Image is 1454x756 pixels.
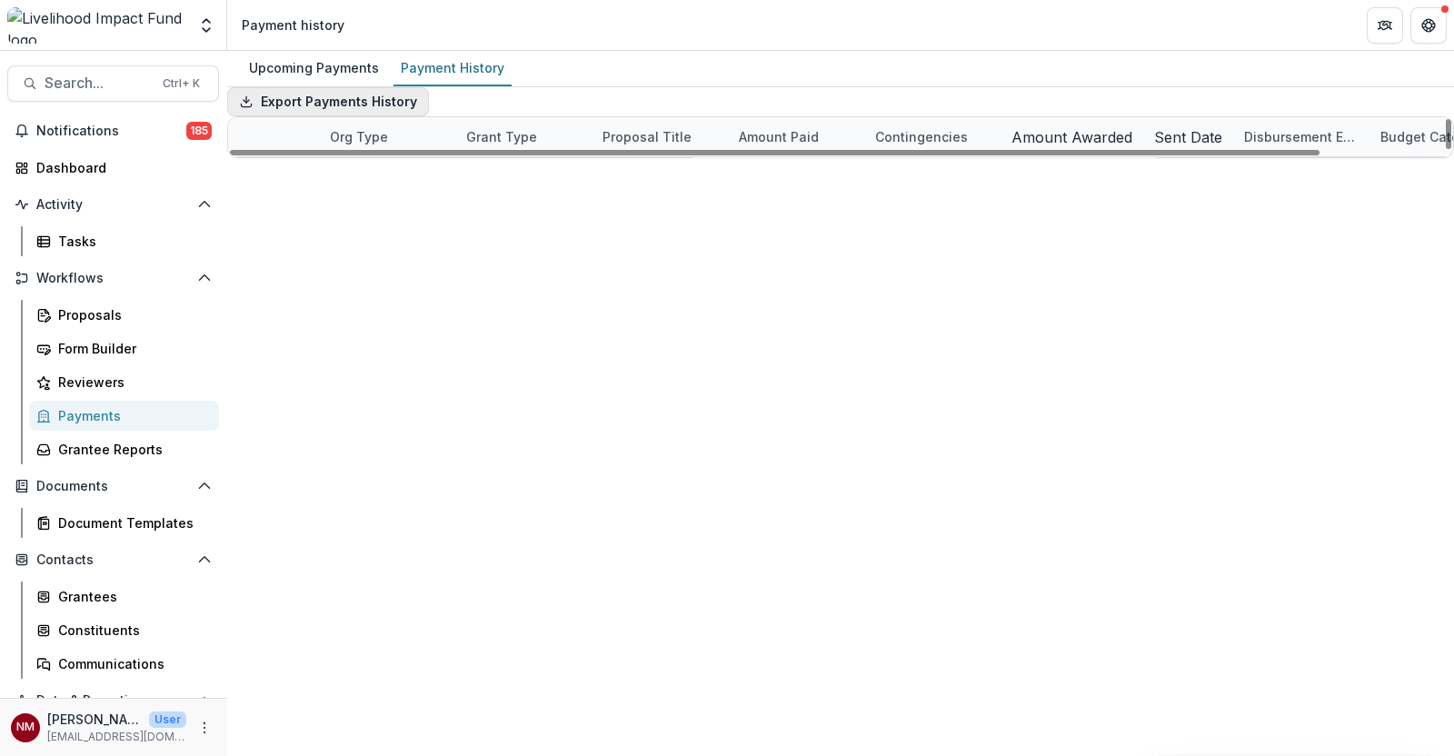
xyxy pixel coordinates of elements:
[227,87,429,116] button: Export Payments History
[58,621,204,640] div: Constituents
[58,406,204,425] div: Payments
[234,12,352,38] nav: breadcrumb
[29,649,219,679] a: Communications
[728,117,864,156] div: Amount Paid
[1233,117,1369,156] div: Disbursement Entity
[319,127,399,146] div: Org type
[36,124,186,139] span: Notifications
[58,513,204,532] div: Document Templates
[1233,127,1369,146] div: Disbursement Entity
[319,117,455,156] div: Org type
[592,117,728,156] div: Proposal Title
[7,545,219,574] button: Open Contacts
[186,122,212,140] span: 185
[29,300,219,330] a: Proposals
[29,367,219,397] a: Reviewers
[47,710,142,729] p: [PERSON_NAME]
[36,271,190,286] span: Workflows
[7,472,219,501] button: Open Documents
[7,686,219,715] button: Open Data & Reporting
[864,117,1001,156] div: Contingencies
[29,333,219,363] a: Form Builder
[36,197,190,213] span: Activity
[592,127,702,146] div: Proposal Title
[16,721,35,733] div: Njeri Muthuri
[36,693,190,709] span: Data & Reporting
[1001,117,1143,156] div: Amount Awarded
[58,587,204,606] div: Grantees
[58,654,204,673] div: Communications
[1367,7,1403,44] button: Partners
[36,479,190,494] span: Documents
[149,711,186,728] p: User
[29,226,219,256] a: Tasks
[393,51,512,86] a: Payment History
[194,717,215,739] button: More
[29,615,219,645] a: Constituents
[455,127,548,146] div: Grant Type
[1410,7,1447,44] button: Get Help
[29,582,219,612] a: Grantees
[7,116,219,145] button: Notifications185
[47,729,186,745] p: [EMAIL_ADDRESS][DOMAIN_NAME]
[1143,117,1233,156] div: Sent Date
[29,508,219,538] a: Document Templates
[393,55,512,81] div: Payment History
[1143,126,1233,148] div: Sent Date
[159,74,204,94] div: Ctrl + K
[36,158,204,177] div: Dashboard
[7,7,186,44] img: Livelihood Impact Fund logo
[45,75,152,92] span: Search...
[36,552,190,568] span: Contacts
[455,117,592,156] div: Grant Type
[242,15,344,35] div: Payment history
[728,127,830,146] div: Amount Paid
[58,305,204,324] div: Proposals
[58,440,204,459] div: Grantee Reports
[7,264,219,293] button: Open Workflows
[29,434,219,464] a: Grantee Reports
[29,401,219,431] a: Payments
[58,232,204,251] div: Tasks
[7,190,219,219] button: Open Activity
[864,127,979,146] div: Contingencies
[7,153,219,183] a: Dashboard
[1001,126,1143,148] div: Amount Awarded
[194,7,219,44] button: Open entity switcher
[58,339,204,358] div: Form Builder
[242,51,386,86] a: Upcoming Payments
[7,65,219,102] button: Search...
[58,373,204,392] div: Reviewers
[242,55,386,81] div: Upcoming Payments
